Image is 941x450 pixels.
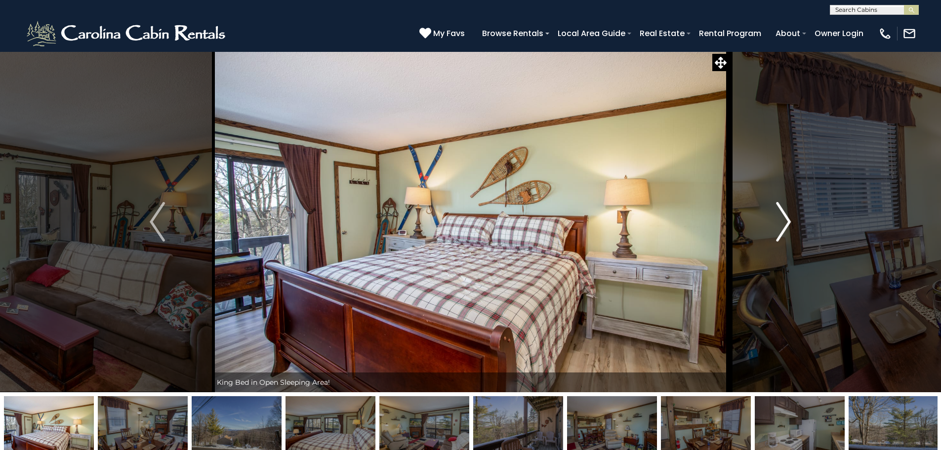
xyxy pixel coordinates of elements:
[25,19,230,48] img: White-1-2.png
[729,51,838,392] button: Next
[103,51,211,392] button: Previous
[810,25,868,42] a: Owner Login
[150,202,164,242] img: arrow
[419,27,467,40] a: My Favs
[878,27,892,41] img: phone-regular-white.png
[433,27,465,40] span: My Favs
[776,202,791,242] img: arrow
[553,25,630,42] a: Local Area Guide
[635,25,690,42] a: Real Estate
[694,25,766,42] a: Rental Program
[771,25,805,42] a: About
[477,25,548,42] a: Browse Rentals
[902,27,916,41] img: mail-regular-white.png
[212,372,730,392] div: King Bed in Open Sleeping Area!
